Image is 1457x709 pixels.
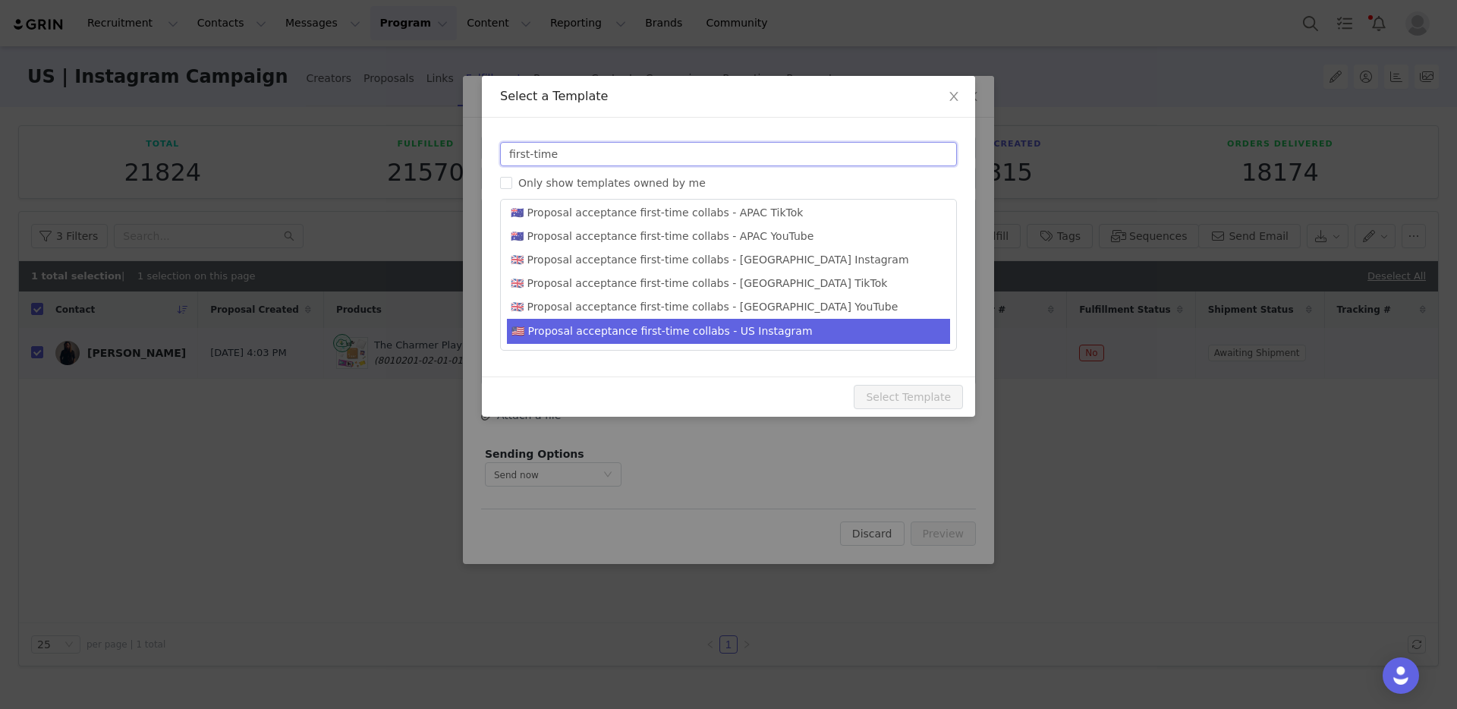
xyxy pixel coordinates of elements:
[500,142,957,166] input: Search templates ...
[507,201,950,225] li: 🇦🇺 Proposal acceptance first-time collabs - APAC TikTok
[512,177,712,189] span: Only show templates owned by me
[854,385,963,409] button: Select Template
[507,295,950,319] li: 🇬🇧 Proposal acceptance first-time collabs - [GEOGRAPHIC_DATA] YouTube
[12,12,480,29] body: Rich Text Area. Press ALT-0 for help.
[507,319,950,344] li: 🇺🇸 Proposal acceptance first-time collabs - US Instagram
[948,90,960,102] i: icon: close
[507,225,950,248] li: 🇦🇺 Proposal acceptance first-time collabs - APAC YouTube
[507,344,950,367] li: 🇺🇸 Proposal acceptance first-time collabs - US TikTok
[1383,657,1419,694] div: Open Intercom Messenger
[507,248,950,272] li: 🇬🇧 Proposal acceptance first-time collabs - [GEOGRAPHIC_DATA] Instagram
[500,88,957,105] div: Select a Template
[933,76,975,118] button: Close
[507,272,950,295] li: 🇬🇧 Proposal acceptance first-time collabs - [GEOGRAPHIC_DATA] TikTok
